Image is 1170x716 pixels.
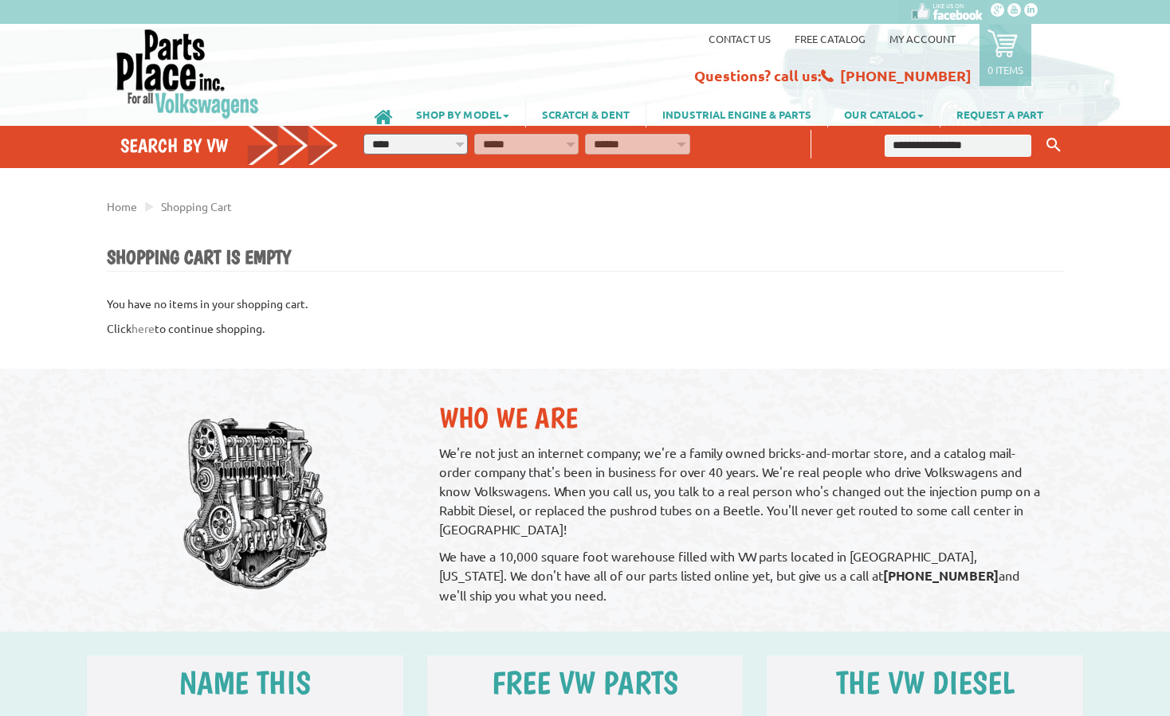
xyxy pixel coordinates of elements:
[439,443,1047,538] p: We're not just an internet company; we're a family owned bricks-and-mortar store, and a catalog m...
[107,295,1063,312] p: You have no items in your shopping cart.
[439,401,1047,435] h2: Who We Are
[709,32,771,45] a: Contact us
[132,321,155,335] a: here
[526,100,646,127] a: SCRATCH & DENT
[120,134,339,157] h4: Search by VW
[115,28,261,119] img: Parts Place Inc!
[987,63,1023,76] p: 0 items
[980,24,1031,86] a: 0 items
[940,100,1059,127] a: REQUEST A PART
[107,320,1063,337] p: Click to continue shopping.
[786,663,1064,702] h5: The VW Diesel
[446,663,724,702] h5: free vw parts
[889,32,956,45] a: My Account
[107,245,1063,272] h1: Shopping Cart is Empty
[646,100,827,127] a: INDUSTRIAL ENGINE & PARTS
[106,663,384,702] h5: Name this
[400,100,525,127] a: SHOP BY MODEL
[107,199,137,213] a: Home
[439,546,1047,604] p: We have a 10,000 square foot warehouse filled with VW parts located in [GEOGRAPHIC_DATA], [US_STA...
[883,567,999,584] strong: [PHONE_NUMBER]
[1042,132,1066,158] button: Keyword Search
[828,100,940,127] a: OUR CATALOG
[161,199,232,213] a: Shopping Cart
[795,32,866,45] a: Free Catalog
